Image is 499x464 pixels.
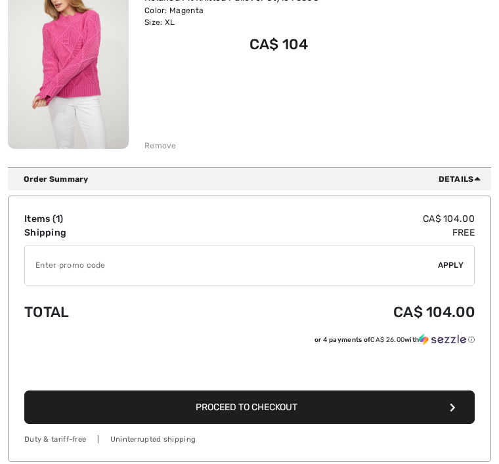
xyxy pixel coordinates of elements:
[315,333,475,346] div: or 4 payments of with
[249,35,308,53] span: CA$ 104
[24,350,475,387] iframe: PayPal-paypal
[184,291,475,333] td: CA$ 104.00
[25,245,438,285] input: Promo code
[24,226,184,240] td: Shipping
[184,212,475,226] td: CA$ 104.00
[144,5,318,28] div: Color: Magenta Size: XL
[24,333,475,350] div: or 4 payments ofCA$ 26.00withSezzle Click to learn more about Sezzle
[24,390,475,424] button: Proceed to Checkout
[24,291,184,333] td: Total
[438,259,464,271] span: Apply
[419,333,466,345] img: Sezzle
[56,213,60,224] span: 1
[370,336,404,344] span: CA$ 26.00
[196,402,297,413] span: Proceed to Checkout
[144,140,177,152] div: Remove
[24,173,486,185] div: Order Summary
[24,212,184,226] td: Items ( )
[439,173,486,185] span: Details
[184,226,475,240] td: Free
[24,434,475,446] div: Duty & tariff-free | Uninterrupted shipping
